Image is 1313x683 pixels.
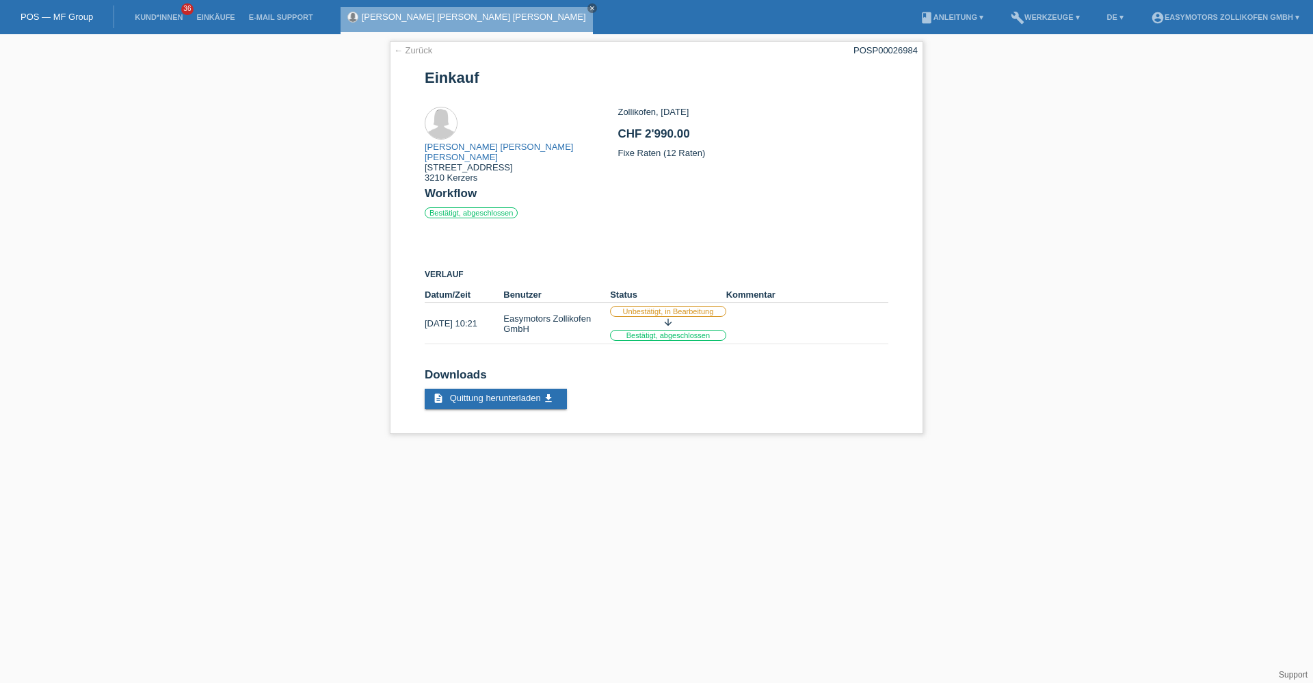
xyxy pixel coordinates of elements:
i: arrow_downward [663,317,674,328]
label: Bestätigt, abgeschlossen [425,207,518,218]
a: E-Mail Support [242,13,320,21]
a: bookAnleitung ▾ [913,13,990,21]
th: Kommentar [726,287,888,303]
a: Einkäufe [189,13,241,21]
h1: Einkauf [425,69,888,86]
a: DE ▾ [1100,13,1130,21]
a: ← Zurück [394,45,432,55]
a: description Quittung herunterladen get_app [425,389,567,409]
div: POSP00026984 [853,45,918,55]
span: Quittung herunterladen [450,393,541,403]
h2: Workflow [425,187,888,207]
i: get_app [543,393,554,404]
a: POS — MF Group [21,12,93,22]
a: Kund*innen [128,13,189,21]
i: account_circle [1151,11,1165,25]
i: description [433,393,444,404]
h2: CHF 2'990.00 [618,127,888,148]
div: [STREET_ADDRESS] 3210 Kerzers [425,142,618,183]
a: [PERSON_NAME] [PERSON_NAME] [PERSON_NAME] [362,12,586,22]
h3: Verlauf [425,270,888,280]
i: close [589,5,596,12]
th: Benutzer [503,287,610,303]
a: buildWerkzeuge ▾ [1004,13,1087,21]
label: Unbestätigt, in Bearbeitung [610,306,726,317]
i: book [920,11,933,25]
th: Datum/Zeit [425,287,503,303]
i: build [1011,11,1024,25]
td: Easymotors Zollikofen GmbH [503,303,610,344]
th: Status [610,287,726,303]
a: [PERSON_NAME] [PERSON_NAME] [PERSON_NAME] [425,142,573,162]
a: Support [1279,670,1308,680]
a: account_circleEasymotors Zollikofen GmbH ▾ [1144,13,1306,21]
span: 36 [181,3,194,15]
div: Zollikofen, [DATE] Fixe Raten (12 Raten) [618,107,888,168]
label: Bestätigt, abgeschlossen [610,330,726,341]
h2: Downloads [425,368,888,389]
td: [DATE] 10:21 [425,303,503,344]
a: close [587,3,597,13]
